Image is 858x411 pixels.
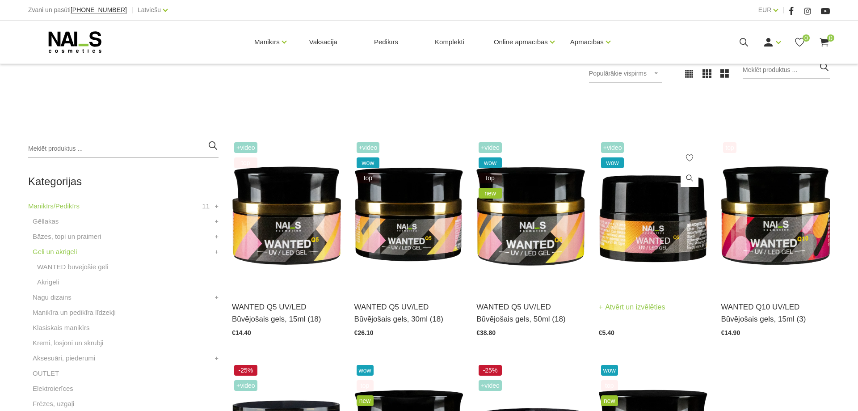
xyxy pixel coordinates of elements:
[601,395,618,406] span: new
[354,329,374,336] span: €26.10
[479,380,502,391] span: +Video
[601,365,618,376] span: wow
[234,380,257,391] span: +Video
[599,301,665,314] a: Atvērt un izvēlēties
[357,395,374,406] span: new
[232,329,251,336] span: €14.40
[721,140,830,290] img: Gels WANTED NAILS cosmetics tehniķu komanda ir radījusi gelu, kas ilgi jau ir katra meistara mekl...
[232,301,341,325] a: WANTED Q5 UV/LED Būvējošais gels, 15ml (18)
[37,277,59,288] a: Akrigeli
[357,380,374,391] span: top
[138,4,161,15] a: Latviešu
[202,201,210,212] span: 11
[357,173,380,183] span: top
[254,24,280,60] a: Manikīrs
[367,21,405,64] a: Pedikīrs
[214,292,219,303] a: +
[33,292,71,303] a: Nagu dizains
[33,231,101,242] a: Bāzes, topi un praimeri
[214,246,219,257] a: +
[479,365,502,376] span: -25%
[357,157,380,168] span: wow
[33,246,77,257] a: Geli un akrigeli
[589,70,647,77] span: Populārākie vispirms
[71,6,127,13] span: [PHONE_NUMBER]
[33,216,59,227] a: Gēllakas
[33,383,73,394] a: Elektroierīces
[354,140,463,290] img: Gels WANTED NAILS cosmetics tehniķu komanda ir radījusi gelu, kas ilgi jau ir katra meistara mekl...
[827,34,834,42] span: 0
[28,176,219,187] h2: Kategorijas
[234,142,257,153] span: +Video
[33,368,59,379] a: OUTLET
[33,398,74,409] a: Frēzes, uzgaļi
[37,262,109,272] a: WANTED būvējošie geli
[601,142,624,153] span: +Video
[302,21,345,64] a: Vaksācija
[28,4,127,16] div: Zvani un pasūti
[234,365,257,376] span: -25%
[33,322,90,333] a: Klasiskais manikīrs
[214,353,219,364] a: +
[357,365,374,376] span: wow
[599,329,614,336] span: €5.40
[357,142,380,153] span: +Video
[479,188,502,199] span: new
[131,4,133,16] span: |
[479,173,502,183] span: top
[28,201,80,212] a: Manikīrs/Pedikīrs
[354,301,463,325] a: WANTED Q5 UV/LED Būvējošais gels, 30ml (18)
[570,24,604,60] a: Apmācības
[721,301,830,325] a: WANTED Q10 UV/LED Būvējošais gels, 15ml (3)
[28,140,219,158] input: Meklēt produktus ...
[819,37,830,48] a: 0
[33,353,95,364] a: Aksesuāri, piederumi
[758,4,772,15] a: EUR
[721,329,740,336] span: €14.90
[476,329,496,336] span: €38.80
[234,157,257,168] span: top
[479,142,502,153] span: +Video
[743,61,830,79] input: Meklēt produktus ...
[601,157,624,168] span: wow
[71,7,127,13] a: [PHONE_NUMBER]
[33,338,103,348] a: Krēmi, losjoni un skrubji
[723,142,736,153] span: top
[214,231,219,242] a: +
[599,140,708,290] img: Gels WANTED NAILS cosmetics tehniķu komanda ir radījusi gelu, kas ilgi jau ir katra meistara mekl...
[476,140,585,290] img: Gels WANTED NAILS cosmetics tehniķu komanda ir radījusi gelu, kas ilgi jau ir katra meistara mekl...
[601,380,618,391] span: top
[428,21,471,64] a: Komplekti
[494,24,548,60] a: Online apmācības
[803,34,810,42] span: 0
[214,201,219,212] a: +
[33,307,116,318] a: Manikīra un pedikīra līdzekļi
[232,140,341,290] img: Gels WANTED NAILS cosmetics tehniķu komanda ir radījusi gelu, kas ilgi jau ir katra meistara mekl...
[214,216,219,227] a: +
[794,37,805,48] a: 0
[476,301,585,325] a: WANTED Q5 UV/LED Būvējošais gels, 50ml (18)
[479,157,502,168] span: wow
[782,4,784,16] span: |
